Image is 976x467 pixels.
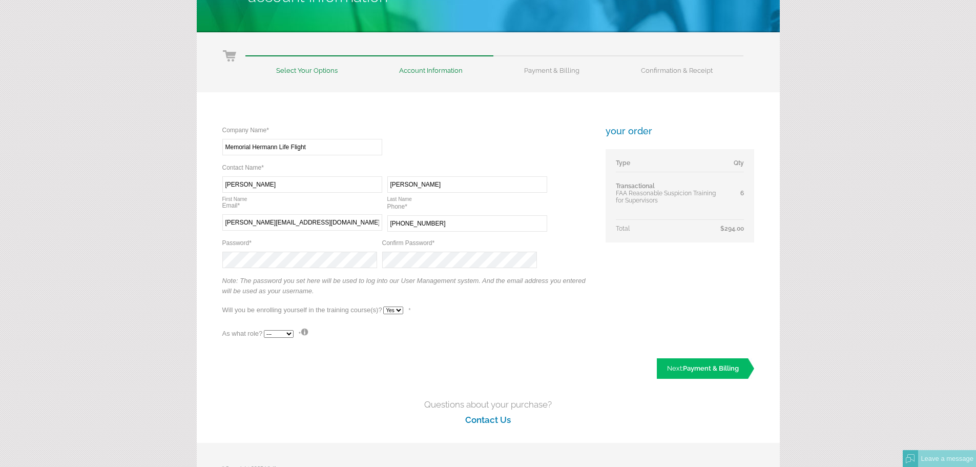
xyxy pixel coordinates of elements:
label: Company Name* [222,127,269,134]
li: Select Your Options [245,55,368,74]
label: Confirm Password* [382,239,435,247]
img: Offline [906,454,915,463]
label: Contact Name* [222,164,264,171]
h3: your order [606,126,754,136]
span: First Name [222,196,387,202]
a: Next:Payment & Billing [657,358,754,379]
td: Qty [720,159,744,172]
td: Type [616,159,720,172]
em: Note: The password you set here will be used to log into our User Management system. And the emai... [222,277,586,295]
label: Will you be enrolling yourself in the training course(s)? [222,306,382,314]
span: Payment & Billing [683,364,739,372]
label: Phone* [387,203,407,210]
td: 6 [720,172,744,220]
label: Password* [222,239,252,247]
h4: Questions about your purchase? [197,397,780,412]
td: Total [616,220,720,233]
a: Contact Us [465,415,511,425]
span: $294.00 [720,225,744,232]
div: Leave a message [918,450,976,467]
td: FAA Reasonable Suspicion Training for Supervisors [616,172,720,220]
span: Last Name [387,196,552,202]
label: As what role? [222,330,263,337]
img: What's this? [301,328,308,336]
li: Payment & Billing [493,55,610,74]
span: Transactional [616,182,655,190]
li: Account Information [368,55,493,74]
label: Email* [222,202,240,209]
li: Confirmation & Receipt [610,55,743,74]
